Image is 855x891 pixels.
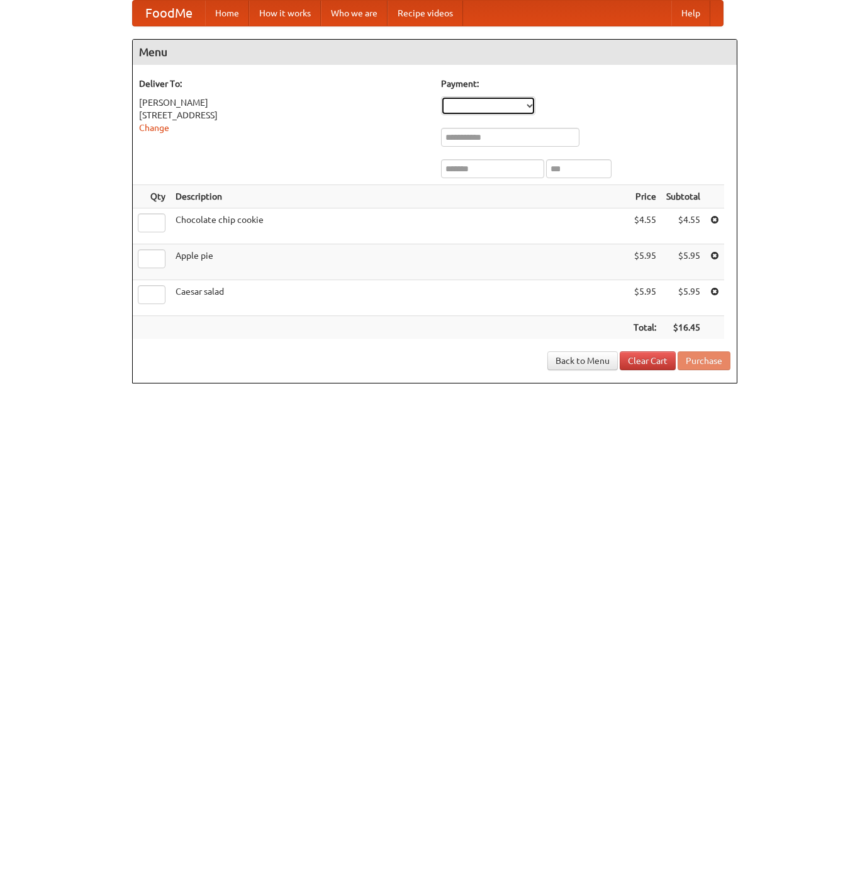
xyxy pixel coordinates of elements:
td: $5.95 [629,244,661,280]
a: How it works [249,1,321,26]
a: Home [205,1,249,26]
th: Description [170,185,629,208]
td: $4.55 [661,208,705,244]
a: Recipe videos [388,1,463,26]
a: Change [139,123,169,133]
td: $4.55 [629,208,661,244]
div: [STREET_ADDRESS] [139,109,428,122]
a: Clear Cart [620,351,676,370]
h5: Deliver To: [139,77,428,90]
th: Qty [133,185,170,208]
th: Price [629,185,661,208]
td: $5.95 [661,244,705,280]
a: Help [671,1,710,26]
th: Subtotal [661,185,705,208]
td: Apple pie [170,244,629,280]
button: Purchase [678,351,730,370]
td: Chocolate chip cookie [170,208,629,244]
a: Back to Menu [547,351,618,370]
td: $5.95 [629,280,661,316]
th: $16.45 [661,316,705,339]
th: Total: [629,316,661,339]
h5: Payment: [441,77,730,90]
td: Caesar salad [170,280,629,316]
div: [PERSON_NAME] [139,96,428,109]
h4: Menu [133,40,737,65]
a: FoodMe [133,1,205,26]
a: Who we are [321,1,388,26]
td: $5.95 [661,280,705,316]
